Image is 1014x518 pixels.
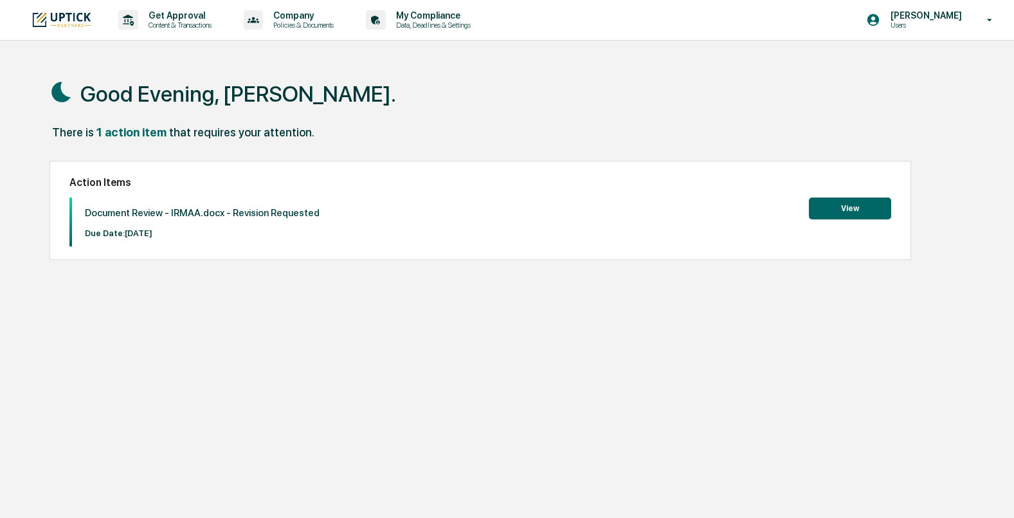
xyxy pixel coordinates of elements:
[809,201,891,214] a: View
[138,10,218,21] p: Get Approval
[138,21,218,30] p: Content & Transactions
[386,21,477,30] p: Data, Deadlines & Settings
[69,176,891,189] h2: Action Items
[169,125,314,139] div: that requires your attention.
[80,81,396,107] h1: Good Evening, [PERSON_NAME].
[386,10,477,21] p: My Compliance
[263,21,340,30] p: Policies & Documents
[263,10,340,21] p: Company
[880,21,968,30] p: Users
[31,11,93,28] img: logo
[85,207,320,219] p: Document Review - IRMAA.docx - Revision Requested
[52,125,94,139] div: There is
[880,10,968,21] p: [PERSON_NAME]
[96,125,167,139] div: 1 action item
[809,198,891,219] button: View
[85,228,320,238] p: Due Date: [DATE]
